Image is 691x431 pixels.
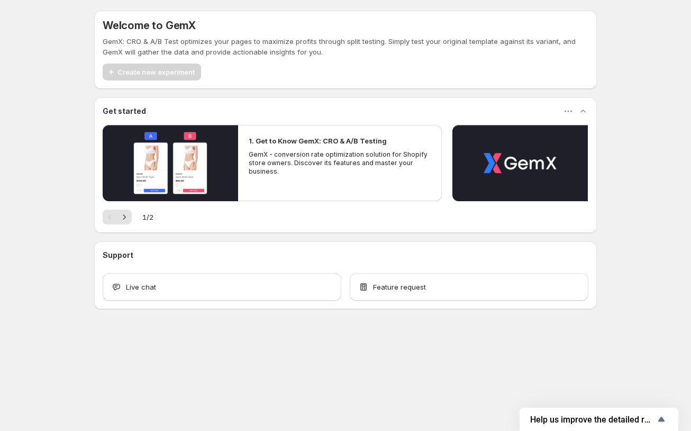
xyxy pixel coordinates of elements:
p: GemX: CRO & A/B Test optimizes your pages to maximize profits through split testing. Simply test ... [103,36,588,57]
span: Live chat [126,282,156,292]
h5: Welcome to GemX [103,19,196,32]
h3: Support [103,250,133,261]
span: 1 / 2 [142,212,153,222]
button: Next [117,210,132,225]
span: Help us improve the detailed report for A/B campaigns [530,415,655,425]
h2: 1. Get to Know GemX: CRO & A/B Testing [249,136,387,146]
span: Feature request [373,282,426,292]
nav: Pagination [103,210,132,225]
button: Play video [452,125,588,201]
p: GemX - conversion rate optimization solution for Shopify store owners. Discover its features and ... [249,150,431,176]
button: Play video [103,125,238,201]
button: Show survey - Help us improve the detailed report for A/B campaigns [530,413,668,426]
h3: Get started [103,106,146,116]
